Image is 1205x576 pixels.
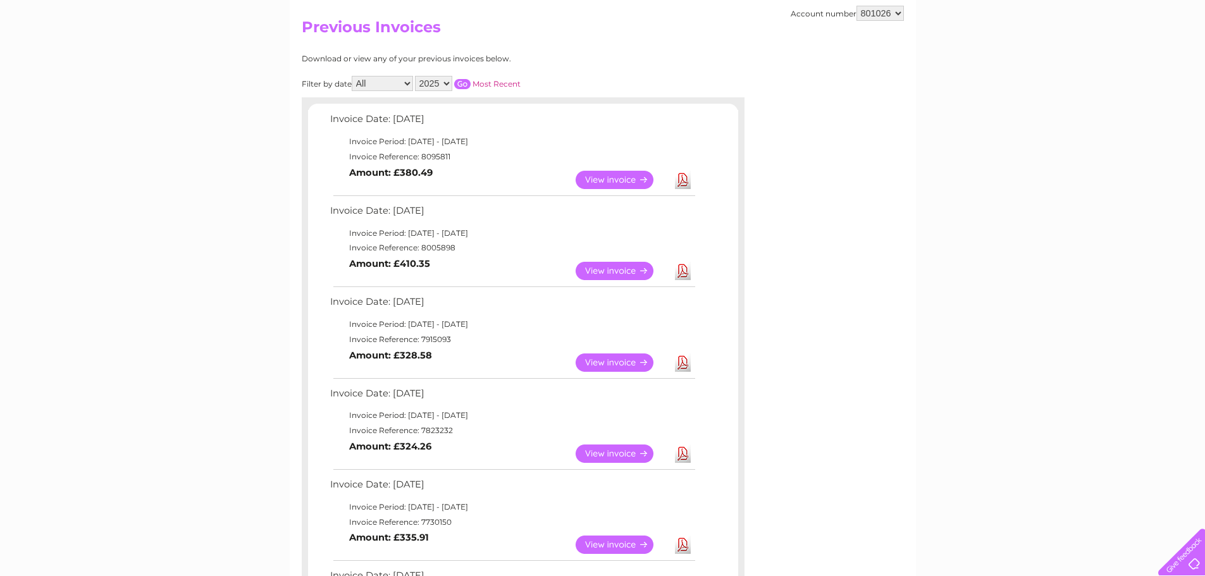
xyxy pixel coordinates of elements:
[302,18,904,42] h2: Previous Invoices
[675,444,691,463] a: Download
[302,76,634,91] div: Filter by date
[576,262,669,280] a: View
[473,79,521,89] a: Most Recent
[576,353,669,372] a: View
[327,111,697,134] td: Invoice Date: [DATE]
[1121,54,1152,63] a: Contact
[349,167,433,178] b: Amount: £380.49
[42,33,107,71] img: logo.png
[349,258,430,269] b: Amount: £410.35
[791,6,904,21] div: Account number
[327,226,697,241] td: Invoice Period: [DATE] - [DATE]
[1049,54,1087,63] a: Telecoms
[675,262,691,280] a: Download
[675,353,691,372] a: Download
[675,171,691,189] a: Download
[327,202,697,226] td: Invoice Date: [DATE]
[327,408,697,423] td: Invoice Period: [DATE] - [DATE]
[327,476,697,499] td: Invoice Date: [DATE]
[576,171,669,189] a: View
[327,332,697,347] td: Invoice Reference: 7915093
[349,441,431,452] b: Amount: £324.26
[327,515,697,530] td: Invoice Reference: 7730150
[1163,54,1193,63] a: Log out
[576,536,669,554] a: View
[327,317,697,332] td: Invoice Period: [DATE] - [DATE]
[327,134,697,149] td: Invoice Period: [DATE] - [DATE]
[967,6,1054,22] a: 0333 014 3131
[327,499,697,515] td: Invoice Period: [DATE] - [DATE]
[327,293,697,317] td: Invoice Date: [DATE]
[327,240,697,255] td: Invoice Reference: 8005898
[302,54,634,63] div: Download or view any of your previous invoices below.
[576,444,669,463] a: View
[675,536,691,554] a: Download
[327,423,697,438] td: Invoice Reference: 7823232
[304,7,902,61] div: Clear Business is a trading name of Verastar Limited (registered in [GEOGRAPHIC_DATA] No. 3667643...
[349,532,429,543] b: Amount: £335.91
[327,385,697,408] td: Invoice Date: [DATE]
[327,149,697,164] td: Invoice Reference: 8095811
[349,350,432,361] b: Amount: £328.58
[982,54,1006,63] a: Water
[1014,54,1042,63] a: Energy
[1095,54,1113,63] a: Blog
